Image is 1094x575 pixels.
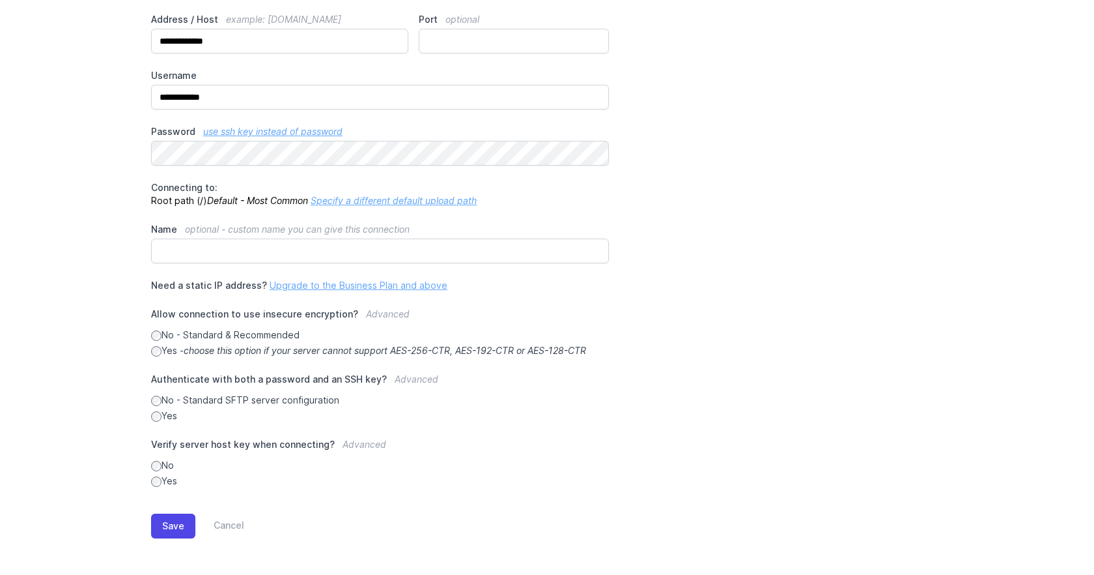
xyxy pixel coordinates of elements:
a: use ssh key instead of password [203,126,343,137]
span: Advanced [366,308,410,319]
a: Upgrade to the Business Plan and above [270,280,447,291]
label: Allow connection to use insecure encryption? [151,308,609,329]
label: Verify server host key when connecting? [151,438,609,459]
span: optional [445,14,479,25]
label: Yes - [151,344,609,357]
label: Address / Host [151,13,408,26]
iframe: Drift Widget Chat Controller [1029,510,1078,559]
label: Yes [151,475,609,488]
input: Yes [151,477,161,487]
input: Yes -choose this option if your server cannot support AES-256-CTR, AES-192-CTR or AES-128-CTR [151,346,161,357]
span: Advanced [395,374,438,385]
label: Username [151,69,609,82]
p: Root path (/) [151,181,609,207]
input: No [151,461,161,471]
button: Save [151,514,195,538]
input: Yes [151,411,161,422]
a: Specify a different default upload path [311,195,477,206]
label: Password [151,125,609,138]
span: optional - custom name you can give this connection [185,224,410,235]
span: Advanced [343,439,386,450]
label: No [151,459,609,472]
label: No - Standard & Recommended [151,329,609,342]
label: Port [419,13,609,26]
span: Need a static IP address? [151,280,267,291]
label: Yes [151,409,609,422]
a: Cancel [195,514,244,538]
input: No - Standard & Recommended [151,331,161,341]
i: Default - Most Common [207,195,308,206]
span: Connecting to: [151,182,217,193]
label: Name [151,223,609,236]
i: choose this option if your server cannot support AES-256-CTR, AES-192-CTR or AES-128-CTR [184,345,586,356]
input: No - Standard SFTP server configuration [151,396,161,406]
span: example: [DOMAIN_NAME] [226,14,341,25]
label: Authenticate with both a password and an SSH key? [151,373,609,394]
label: No - Standard SFTP server configuration [151,394,609,407]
